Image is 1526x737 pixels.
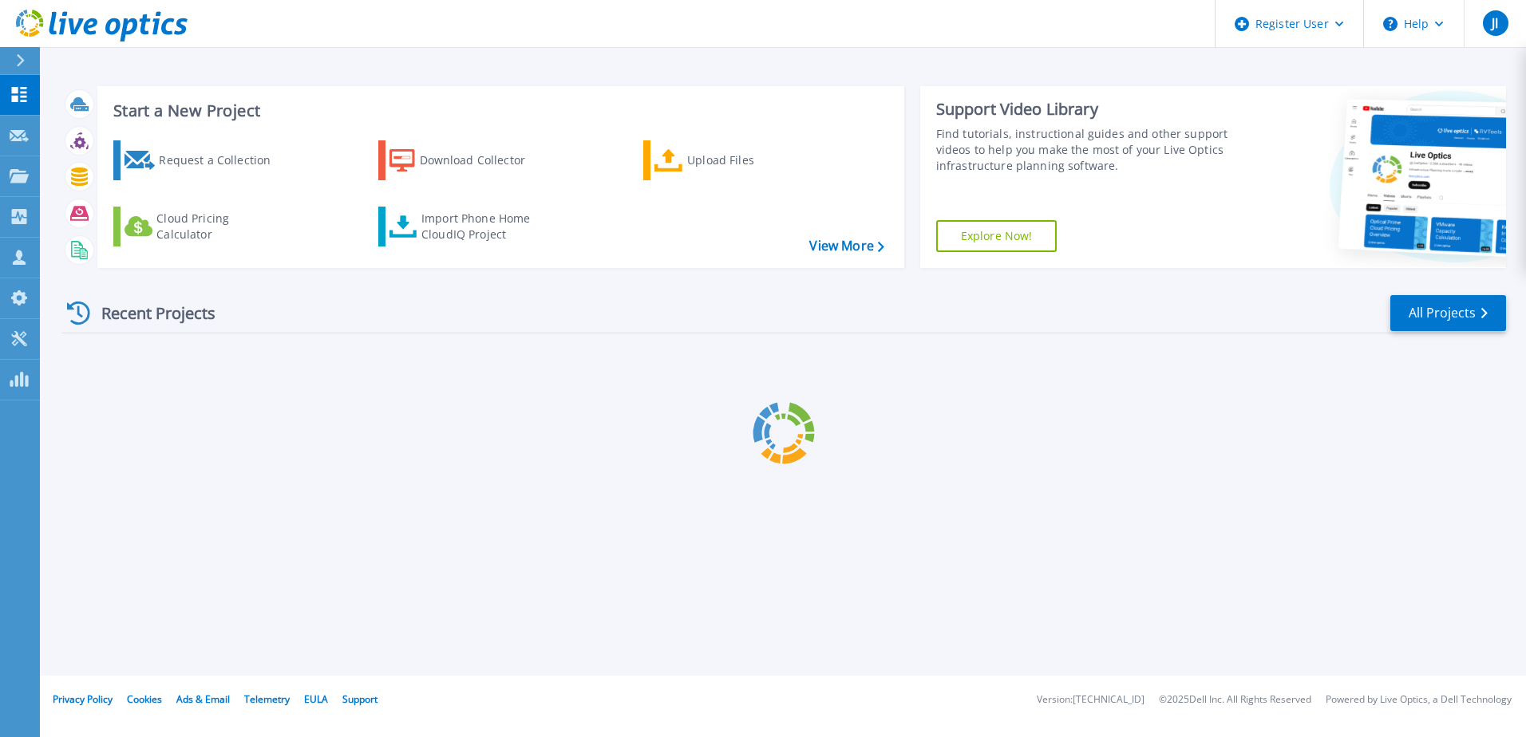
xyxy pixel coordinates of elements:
li: © 2025 Dell Inc. All Rights Reserved [1159,695,1311,705]
a: EULA [304,692,328,706]
a: Upload Files [643,140,821,180]
div: Find tutorials, instructional guides and other support videos to help you make the most of your L... [936,126,1235,174]
a: All Projects [1390,295,1506,331]
li: Powered by Live Optics, a Dell Technology [1326,695,1512,705]
a: Privacy Policy [53,692,113,706]
div: Upload Files [687,144,815,176]
li: Version: [TECHNICAL_ID] [1037,695,1144,705]
div: Request a Collection [159,144,287,176]
a: Telemetry [244,692,290,706]
a: Support [342,692,378,706]
a: Download Collector [378,140,556,180]
a: View More [809,238,884,254]
span: JI [1492,17,1498,30]
h3: Start a New Project [113,102,884,120]
a: Ads & Email [176,692,230,706]
a: Cookies [127,692,162,706]
a: Request a Collection [113,140,291,180]
div: Support Video Library [936,99,1235,120]
div: Recent Projects [61,294,237,333]
a: Cloud Pricing Calculator [113,207,291,246]
div: Download Collector [420,144,548,176]
div: Cloud Pricing Calculator [156,211,284,242]
a: Explore Now! [936,220,1058,252]
div: Import Phone Home CloudIQ Project [421,211,546,242]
